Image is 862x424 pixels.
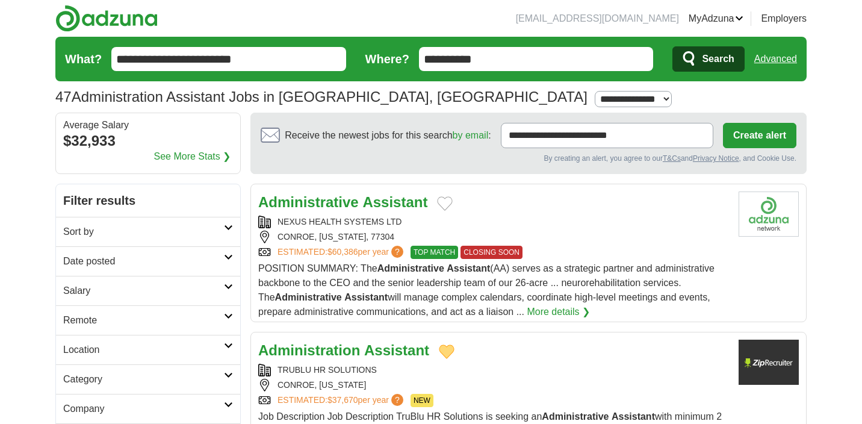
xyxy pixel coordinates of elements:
[761,11,807,26] a: Employers
[258,379,729,391] div: CONROE, [US_STATE]
[612,411,655,422] strong: Assistant
[739,192,799,237] img: Company logo
[63,254,224,269] h2: Date posted
[63,130,233,152] div: $32,933
[411,246,458,259] span: TOP MATCH
[739,340,799,385] img: Company logo
[285,128,491,143] span: Receive the newest jobs for this search :
[258,194,359,210] strong: Administrative
[391,394,403,406] span: ?
[63,372,224,387] h2: Category
[258,342,429,358] a: Administration Assistant
[258,364,729,376] div: TRUBLU HR SOLUTIONS
[55,5,158,32] img: Adzuna logo
[63,284,224,298] h2: Salary
[672,46,744,72] button: Search
[364,342,429,358] strong: Assistant
[63,343,224,357] h2: Location
[327,395,358,405] span: $37,670
[663,154,681,163] a: T&Cs
[56,305,240,335] a: Remote
[63,120,233,130] div: Average Salary
[344,292,388,302] strong: Assistant
[447,263,490,273] strong: Assistant
[439,344,454,359] button: Add to favorite jobs
[258,216,729,228] div: NEXUS HEALTH SYSTEMS LTD
[702,47,734,71] span: Search
[516,11,679,26] li: [EMAIL_ADDRESS][DOMAIN_NAME]
[261,153,796,164] div: By creating an alert, you agree to our and , and Cookie Use.
[55,86,72,108] span: 47
[258,194,427,210] a: Administrative Assistant
[693,154,739,163] a: Privacy Notice
[754,47,797,71] a: Advanced
[258,231,729,243] div: CONROE, [US_STATE], 77304
[275,292,342,302] strong: Administrative
[56,364,240,394] a: Category
[527,305,590,319] a: More details ❯
[56,276,240,305] a: Salary
[56,217,240,246] a: Sort by
[453,130,489,140] a: by email
[258,342,360,358] strong: Administration
[63,225,224,239] h2: Sort by
[377,263,444,273] strong: Administrative
[542,411,609,422] strong: Administrative
[154,149,231,164] a: See More Stats ❯
[65,50,102,68] label: What?
[460,246,522,259] span: CLOSING SOON
[258,263,715,317] span: POSITION SUMMARY: The (AA) serves as a strategic partner and administrative backbone to the CEO a...
[362,194,427,210] strong: Assistant
[327,247,358,257] span: $60,386
[278,394,406,407] a: ESTIMATED:$37,670per year?
[365,50,409,68] label: Where?
[278,246,406,259] a: ESTIMATED:$60,386per year?
[437,196,453,211] button: Add to favorite jobs
[411,394,433,407] span: NEW
[391,246,403,258] span: ?
[63,402,224,416] h2: Company
[689,11,744,26] a: MyAdzuna
[723,123,796,148] button: Create alert
[56,394,240,423] a: Company
[56,335,240,364] a: Location
[63,313,224,328] h2: Remote
[56,184,240,217] h2: Filter results
[55,89,588,105] h1: Administration Assistant Jobs in [GEOGRAPHIC_DATA], [GEOGRAPHIC_DATA]
[56,246,240,276] a: Date posted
